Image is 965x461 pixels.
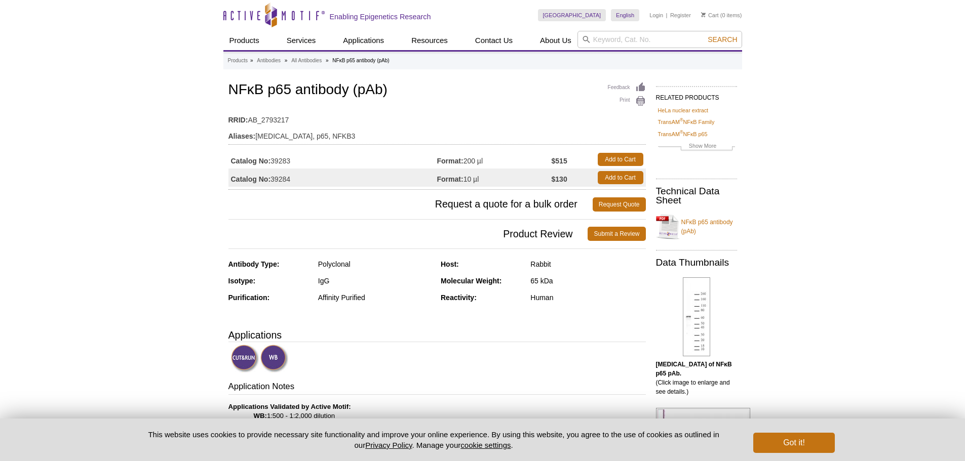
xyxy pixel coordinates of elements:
a: Register [670,12,691,19]
p: This website uses cookies to provide necessary site functionality and improve your online experie... [131,429,737,450]
strong: Catalog No: [231,175,271,184]
a: Login [649,12,663,19]
img: Western Blot Validated [260,345,288,372]
strong: RRID: [228,115,248,124]
a: All Antibodies [291,56,322,65]
td: AB_2793217 [228,109,646,125]
button: Got it! [753,433,834,453]
strong: Purification: [228,294,270,302]
h2: Data Thumbnails [656,258,737,267]
a: Cart [701,12,719,19]
td: 200 µl [437,150,552,169]
li: | [666,9,668,21]
h2: RELATED PRODUCTS [656,86,737,104]
li: NFκB p65 antibody (pAb) [332,58,389,63]
strong: $515 [552,156,567,165]
span: Search [708,35,737,44]
div: Rabbit [530,260,645,269]
div: 65 kDa [530,276,645,285]
strong: $130 [552,175,567,184]
a: HeLa nuclear extract [658,106,709,115]
a: Resources [405,31,454,50]
strong: Reactivity: [441,294,477,302]
strong: Catalog No: [231,156,271,165]
b: [MEDICAL_DATA] of NFκB p65 pAb. [656,361,732,377]
li: » [326,58,329,63]
input: Keyword, Cat. No. [577,31,742,48]
td: 39284 [228,169,437,187]
a: Contact Us [469,31,519,50]
a: TransAM®NFκB p65 [658,130,708,139]
sup: ® [680,130,683,135]
a: TransAM®NFκB Family [658,117,715,127]
strong: Isotype: [228,277,256,285]
a: Applications [337,31,390,50]
p: 1:500 - 1:2,000 dilution CUT&RUN: 1 µl per 50 µl reaction [228,402,646,430]
li: (0 items) [701,9,742,21]
a: Products [228,56,248,65]
a: About Us [534,31,577,50]
a: Submit a Review [588,227,645,241]
a: Antibodies [257,56,281,65]
td: [MEDICAL_DATA], p65, NFKB3 [228,125,646,142]
li: » [250,58,253,63]
a: Feedback [608,82,646,93]
a: English [611,9,639,21]
div: IgG [318,276,433,285]
img: NFκB p65 antibody (pAb) tested by Western blot. [683,277,710,356]
strong: WB: [254,412,267,420]
a: Show More [658,141,735,153]
h1: NFκB p65 antibody (pAb) [228,82,646,99]
strong: Antibody Type: [228,260,280,268]
li: » [285,58,288,63]
td: 39283 [228,150,437,169]
span: Product Review [228,227,588,241]
h3: Application Notes [228,381,646,395]
b: Applications Validated by Active Motif: [228,403,351,410]
a: Privacy Policy [365,441,412,449]
strong: Aliases: [228,132,256,141]
td: 10 µl [437,169,552,187]
h2: Enabling Epigenetics Research [330,12,431,21]
a: Products [223,31,265,50]
div: Polyclonal [318,260,433,269]
a: Add to Cart [598,153,643,166]
strong: Molecular Weight: [441,277,501,285]
strong: Format: [437,156,464,165]
div: Human [530,293,645,302]
img: Your Cart [701,12,706,17]
a: Request Quote [593,197,646,212]
a: Print [608,96,646,107]
sup: ® [680,118,683,123]
a: Add to Cart [598,171,643,184]
button: Search [705,35,740,44]
strong: Host: [441,260,459,268]
a: Services [281,31,322,50]
div: Affinity Purified [318,293,433,302]
img: NFκB p65 antibody (rAb) tested by CUT&RUN [656,408,750,447]
img: CUT&RUN Validated [231,345,259,372]
h2: Technical Data Sheet [656,187,737,205]
a: NFκB p65 antibody (pAb) [656,212,737,242]
button: cookie settings [460,441,511,449]
strong: Format: [437,175,464,184]
a: [GEOGRAPHIC_DATA] [538,9,606,21]
span: Request a quote for a bulk order [228,197,593,212]
h3: Applications [228,327,646,343]
p: (Click image to enlarge and see details.) [656,360,737,396]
